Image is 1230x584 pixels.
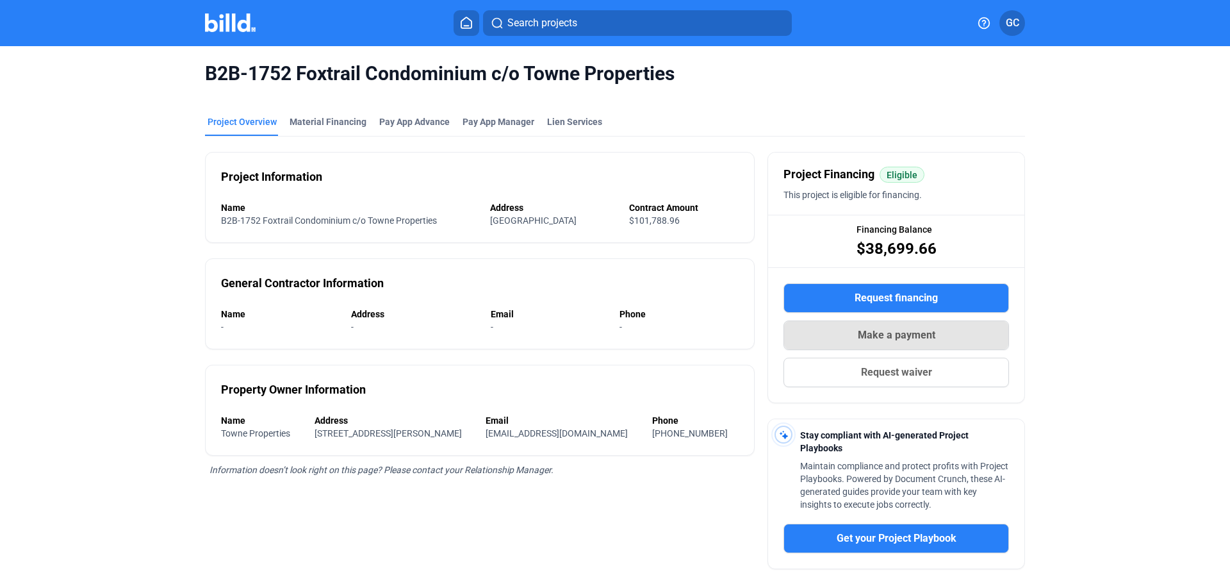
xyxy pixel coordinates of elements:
[507,15,577,31] span: Search projects
[855,290,938,306] span: Request financing
[221,168,322,186] div: Project Information
[221,428,290,438] span: Towne Properties
[205,62,1025,86] span: B2B-1752 Foxtrail Condominium c/o Towne Properties
[209,465,553,475] span: Information doesn’t look right on this page? Please contact your Relationship Manager.
[652,428,728,438] span: [PHONE_NUMBER]
[783,165,874,183] span: Project Financing
[861,365,932,380] span: Request waiver
[880,167,924,183] mat-chip: Eligible
[483,10,792,36] button: Search projects
[208,115,277,128] div: Project Overview
[315,428,462,438] span: [STREET_ADDRESS][PERSON_NAME]
[858,328,935,343] span: Make a payment
[629,215,680,226] span: $101,788.96
[351,308,477,321] div: Address
[490,201,617,214] div: Address
[619,308,739,321] div: Phone
[491,322,493,332] span: -
[351,322,354,332] span: -
[221,274,384,292] div: General Contractor Information
[221,308,338,321] div: Name
[619,322,622,332] span: -
[783,321,1009,350] button: Make a payment
[783,358,1009,387] button: Request waiver
[221,215,437,226] span: B2B-1752 Foxtrail Condominium c/o Towne Properties
[857,223,932,236] span: Financing Balance
[491,308,607,321] div: Email
[486,428,628,438] span: [EMAIL_ADDRESS][DOMAIN_NAME]
[783,524,1009,553] button: Get your Project Playbook
[205,13,256,32] img: Billd Company Logo
[783,283,1009,313] button: Request financing
[490,215,577,226] span: [GEOGRAPHIC_DATA]
[547,115,602,128] div: Lien Services
[857,238,937,259] span: $38,699.66
[463,115,534,128] span: Pay App Manager
[800,430,969,453] span: Stay compliant with AI-generated Project Playbooks
[800,461,1008,510] span: Maintain compliance and protect profits with Project Playbooks. Powered by Document Crunch, these...
[1006,15,1019,31] span: GC
[629,201,739,214] div: Contract Amount
[221,381,366,399] div: Property Owner Information
[221,322,224,332] span: -
[999,10,1025,36] button: GC
[783,190,922,200] span: This project is eligible for financing.
[379,115,450,128] div: Pay App Advance
[290,115,366,128] div: Material Financing
[837,531,956,546] span: Get your Project Playbook
[221,414,302,427] div: Name
[652,414,739,427] div: Phone
[315,414,473,427] div: Address
[221,201,477,214] div: Name
[486,414,639,427] div: Email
